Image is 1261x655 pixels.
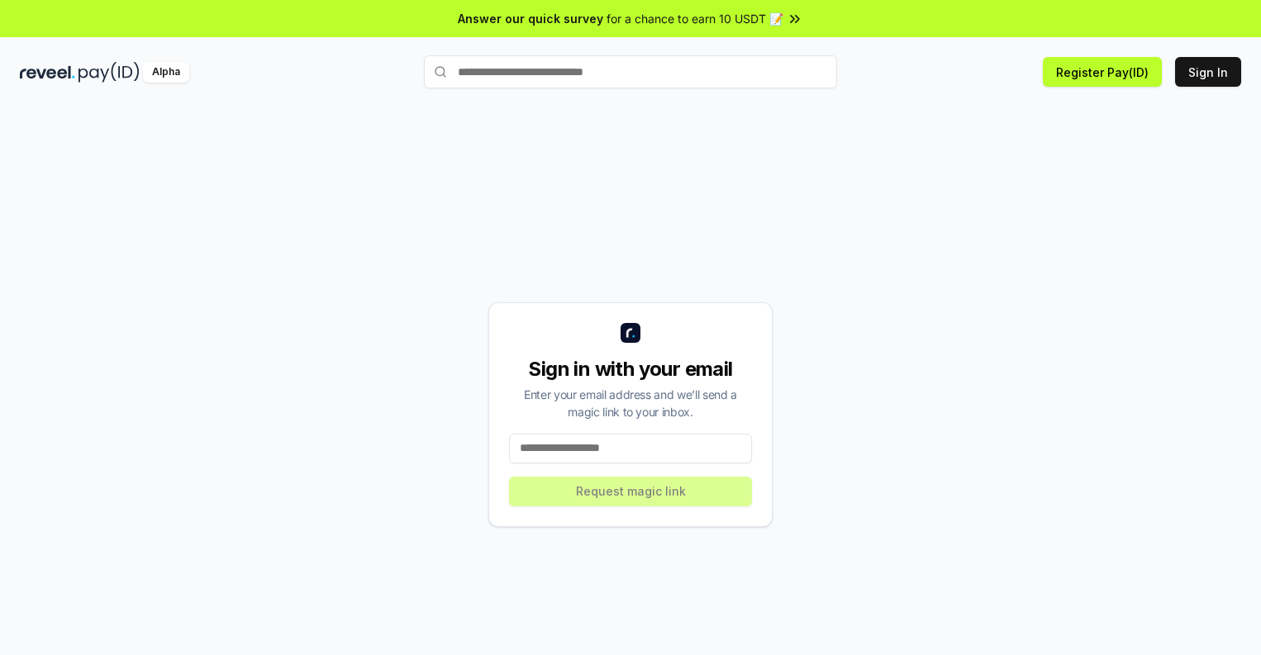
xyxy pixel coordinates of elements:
button: Register Pay(ID) [1043,57,1162,87]
div: Sign in with your email [509,356,752,382]
div: Enter your email address and we’ll send a magic link to your inbox. [509,386,752,420]
img: pay_id [79,62,140,83]
button: Sign In [1175,57,1241,87]
span: for a chance to earn 10 USDT 📝 [607,10,783,27]
div: Alpha [143,62,189,83]
img: reveel_dark [20,62,75,83]
span: Answer our quick survey [458,10,603,27]
img: logo_small [621,323,640,343]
